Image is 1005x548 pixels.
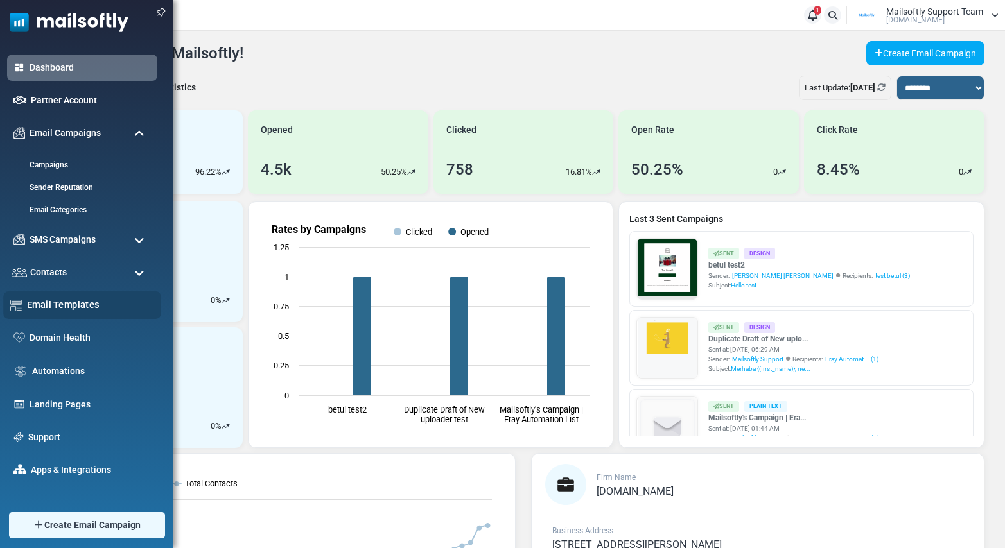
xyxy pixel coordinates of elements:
[272,223,366,235] text: Rates by Campaigns
[638,397,697,457] img: empty-draft-icon2.svg
[259,212,602,437] svg: Rates by Campaigns
[804,6,821,24] a: 1
[708,271,910,280] div: Sender: Recipients:
[817,158,860,181] div: 8.45%
[13,62,25,73] img: dashboard-icon-active.svg
[156,255,288,278] a: Shop Now and Save Big!
[708,433,878,443] div: Sender: Recipients:
[631,123,674,137] span: Open Rate
[30,126,101,140] span: Email Campaigns
[708,364,878,373] div: Subject:
[708,280,910,290] div: Subject:
[731,282,756,289] span: Hello test
[499,405,582,424] text: Mailsoftly's Campaign | Eray Automation List
[67,337,376,349] p: Lorem ipsum dolor sit amet, consectetur adipiscing elit, sed do eiusmod tempor incididunt
[773,166,778,178] p: 0
[814,6,821,15] span: 1
[875,271,910,280] a: test betul (3)
[28,431,151,444] a: Support
[30,398,151,411] a: Landing Pages
[708,424,878,433] div: Sent at: [DATE] 01:44 AM
[30,61,151,74] a: Dashboard
[597,473,636,482] span: Firm Name
[744,248,775,259] div: Design
[597,486,674,497] a: [DOMAIN_NAME]
[284,272,289,282] text: 1
[708,401,739,412] div: Sent
[7,159,154,171] a: Campaigns
[708,412,878,424] a: Mailsoftly's Campaign | Era...
[274,361,289,370] text: 0.25
[446,158,473,181] div: 758
[328,405,366,415] text: betul test2
[708,259,910,271] a: betul test2
[27,298,154,312] a: Email Templates
[185,479,238,488] text: Total Contacts
[169,261,275,271] strong: Shop Now and Save Big!
[32,364,151,378] a: Automations
[261,158,292,181] div: 4.5k
[866,41,984,65] a: Create Email Campaign
[406,227,432,237] text: Clicked
[195,166,222,178] p: 96.22%
[12,268,27,277] img: contacts-icon.svg
[597,485,674,497] span: [DOMAIN_NAME]
[825,433,878,443] a: Eray Automat... (1)
[817,123,858,137] span: Click Rate
[631,158,683,181] div: 50.25%
[7,182,154,193] a: Sender Reputation
[31,463,151,477] a: Apps & Integrations
[552,526,613,535] span: Business Address
[708,354,878,364] div: Sender: Recipients:
[799,76,891,100] div: Last Update:
[629,212,974,226] a: Last 3 Sent Campaigns
[30,496,64,509] span: Settings
[58,223,385,243] h1: Test {(email)}
[708,248,739,259] div: Sent
[877,83,886,92] a: Refresh Stats
[13,432,24,442] img: support-icon.svg
[732,271,834,280] span: [PERSON_NAME] [PERSON_NAME]
[274,243,289,252] text: 1.25
[197,304,246,314] strong: Follow Us
[30,331,151,345] a: Domain Health
[708,322,739,333] div: Sent
[13,364,28,379] img: workflow.svg
[744,401,787,412] div: Plain Text
[851,6,999,25] a: User Logo Mailsoftly Support Team [DOMAIN_NAME]
[211,294,230,307] div: %
[13,234,25,245] img: campaigns-icon.png
[7,204,154,216] a: Email Categories
[732,433,783,443] span: Mailsoftly Support
[274,302,289,311] text: 0.75
[13,398,25,410] img: landing_pages.svg
[732,354,783,364] span: Mailsoftly Support
[731,365,810,372] span: Merhaba {(first_name)}, ne...
[284,391,289,400] text: 0
[851,6,883,25] img: User Logo
[708,345,878,354] div: Sent at: [DATE] 06:29 AM
[10,299,22,311] img: email-templates-icon.svg
[744,322,775,333] div: Design
[566,166,592,178] p: 16.81%
[446,123,476,137] span: Clicked
[403,405,484,424] text: Duplicate Draft of New uploader test
[30,233,96,246] span: SMS Campaigns
[460,227,489,237] text: Opened
[211,420,230,432] div: %
[959,166,963,178] p: 0
[13,332,25,343] img: domain-health-icon.svg
[211,294,215,307] p: 0
[381,166,407,178] p: 50.25%
[708,333,878,345] a: Duplicate Draft of New uplo...
[211,420,215,432] p: 0
[825,354,878,364] a: Eray Automat... (1)
[850,83,875,92] b: [DATE]
[67,6,376,19] p: Merhaba {(first_name)}
[278,331,289,341] text: 0.5
[886,7,983,16] span: Mailsoftly Support Team
[13,127,25,139] img: campaigns-icon.png
[886,16,945,24] span: [DOMAIN_NAME]
[30,266,67,279] span: Contacts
